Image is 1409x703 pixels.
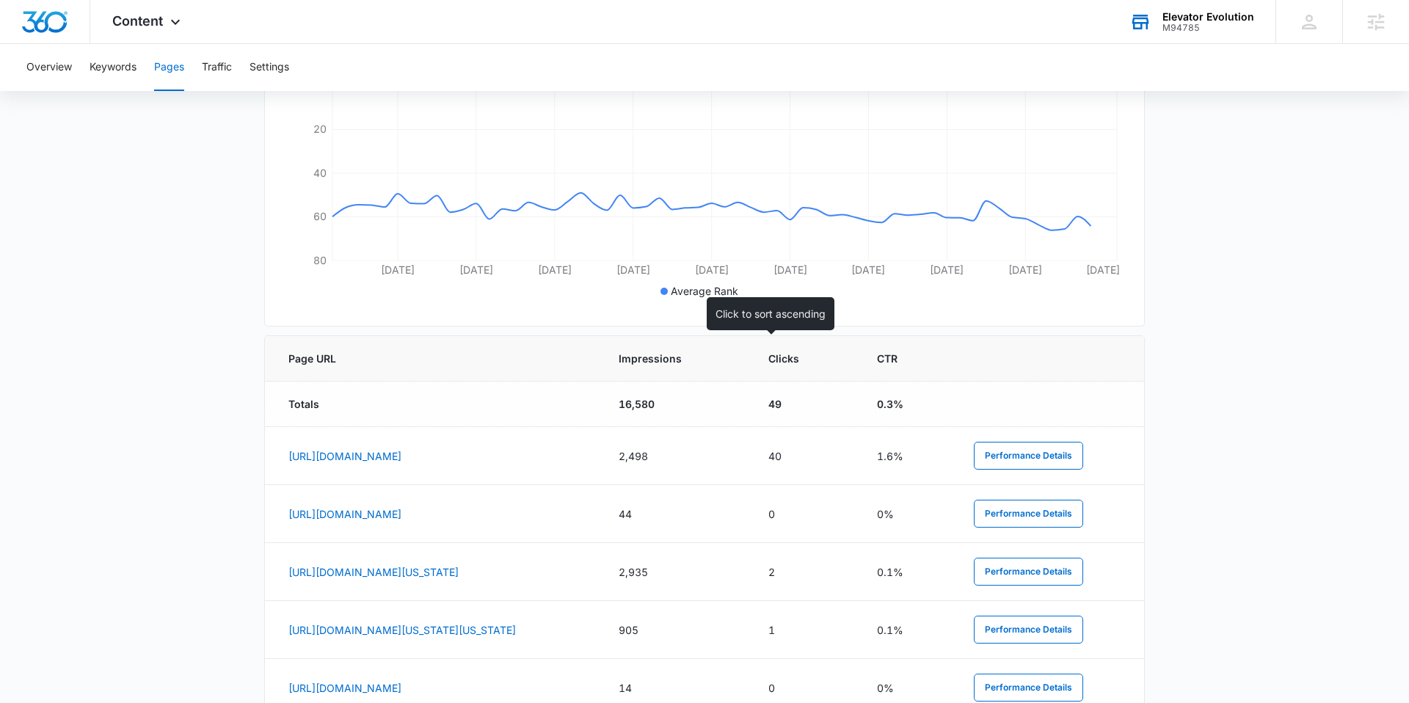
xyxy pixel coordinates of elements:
[877,351,917,366] span: CTR
[751,427,860,485] td: 40
[40,85,51,97] img: tab_domain_overview_orange.svg
[619,351,712,366] span: Impressions
[38,38,161,50] div: Domain: [DOMAIN_NAME]
[707,297,834,330] div: Click to sort ascending
[859,427,955,485] td: 1.6%
[90,44,136,91] button: Keywords
[1162,11,1254,23] div: account name
[538,263,572,276] tspan: [DATE]
[974,500,1083,528] button: Performance Details
[751,601,860,659] td: 1
[974,558,1083,586] button: Performance Details
[859,543,955,601] td: 0.1%
[601,382,751,427] td: 16,580
[112,13,163,29] span: Content
[250,44,289,91] button: Settings
[671,285,738,297] span: Average Rank
[616,263,650,276] tspan: [DATE]
[146,85,158,97] img: tab_keywords_by_traffic_grey.svg
[859,382,955,427] td: 0.3%
[23,38,35,50] img: website_grey.svg
[288,508,401,520] a: [URL][DOMAIN_NAME]
[751,543,860,601] td: 2
[601,543,751,601] td: 2,935
[751,485,860,543] td: 0
[601,427,751,485] td: 2,498
[1008,263,1042,276] tspan: [DATE]
[859,485,955,543] td: 0%
[751,382,860,427] td: 49
[601,485,751,543] td: 44
[1162,23,1254,33] div: account id
[313,210,327,222] tspan: 60
[768,351,821,366] span: Clicks
[695,263,729,276] tspan: [DATE]
[974,674,1083,702] button: Performance Details
[313,167,327,179] tspan: 40
[313,123,327,135] tspan: 20
[459,263,493,276] tspan: [DATE]
[974,442,1083,470] button: Performance Details
[851,263,885,276] tspan: [DATE]
[154,44,184,91] button: Pages
[381,263,415,276] tspan: [DATE]
[162,87,247,96] div: Keywords by Traffic
[288,450,401,462] a: [URL][DOMAIN_NAME]
[265,382,601,427] td: Totals
[41,23,72,35] div: v 4.0.25
[288,566,459,578] a: [URL][DOMAIN_NAME][US_STATE]
[1086,263,1120,276] tspan: [DATE]
[773,263,807,276] tspan: [DATE]
[202,44,232,91] button: Traffic
[974,616,1083,644] button: Performance Details
[23,23,35,35] img: logo_orange.svg
[56,87,131,96] div: Domain Overview
[601,601,751,659] td: 905
[930,263,964,276] tspan: [DATE]
[288,351,562,366] span: Page URL
[859,601,955,659] td: 0.1%
[288,682,401,694] a: [URL][DOMAIN_NAME]
[313,254,327,266] tspan: 80
[288,624,516,636] a: [URL][DOMAIN_NAME][US_STATE][US_STATE]
[26,44,72,91] button: Overview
